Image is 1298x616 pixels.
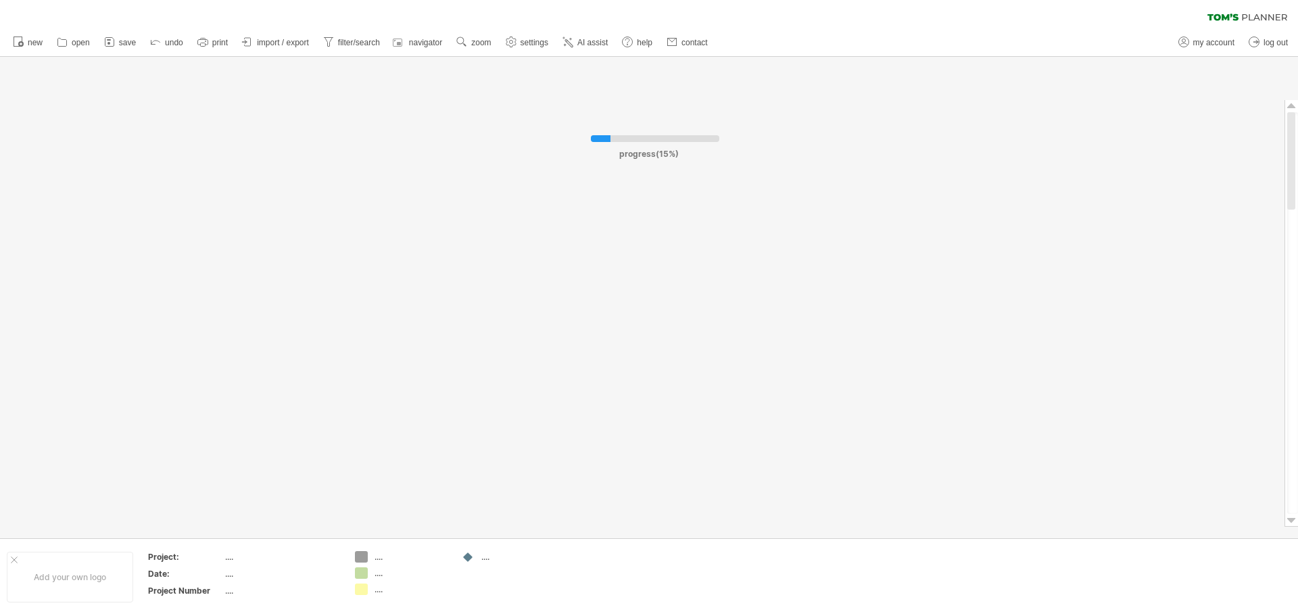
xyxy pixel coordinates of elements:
[502,34,552,51] a: settings
[559,34,612,51] a: AI assist
[619,34,656,51] a: help
[225,585,339,596] div: ....
[119,38,136,47] span: save
[28,38,43,47] span: new
[239,34,313,51] a: import / export
[194,34,232,51] a: print
[225,551,339,563] div: ....
[338,38,380,47] span: filter/search
[1245,34,1292,51] a: log out
[148,568,222,579] div: Date:
[212,38,228,47] span: print
[453,34,495,51] a: zoom
[375,567,448,579] div: ....
[53,34,94,51] a: open
[577,38,608,47] span: AI assist
[7,552,133,602] div: Add your own logo
[637,38,652,47] span: help
[521,38,548,47] span: settings
[1264,38,1288,47] span: log out
[1175,34,1239,51] a: my account
[320,34,384,51] a: filter/search
[537,142,761,159] div: progress(15%)
[681,38,708,47] span: contact
[471,38,491,47] span: zoom
[72,38,90,47] span: open
[257,38,309,47] span: import / export
[663,34,712,51] a: contact
[148,585,222,596] div: Project Number
[101,34,140,51] a: save
[1193,38,1234,47] span: my account
[481,551,555,563] div: ....
[148,551,222,563] div: Project:
[225,568,339,579] div: ....
[409,38,442,47] span: navigator
[375,584,448,595] div: ....
[9,34,47,51] a: new
[391,34,446,51] a: navigator
[375,551,448,563] div: ....
[147,34,187,51] a: undo
[165,38,183,47] span: undo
